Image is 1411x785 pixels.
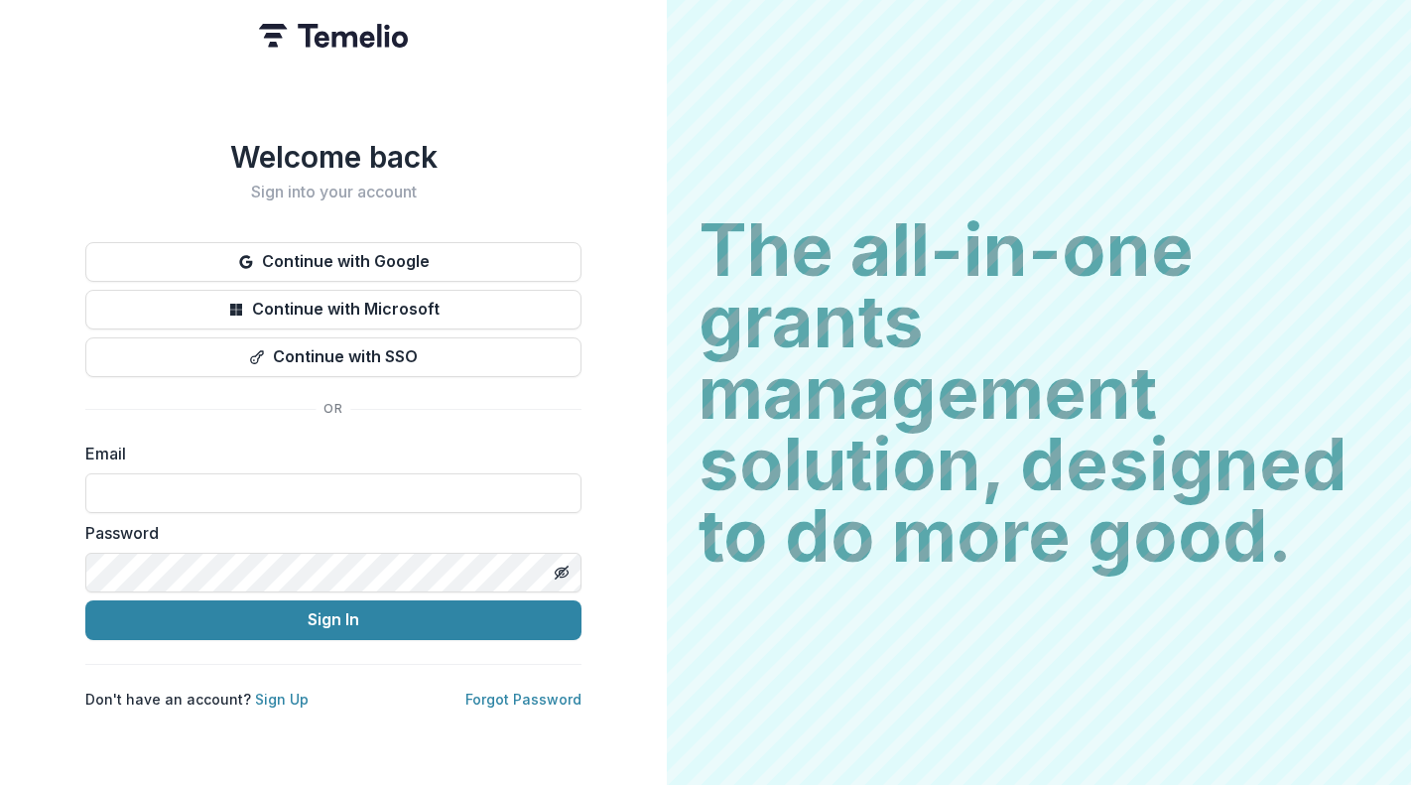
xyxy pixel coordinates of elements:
[85,242,581,282] button: Continue with Google
[465,691,581,708] a: Forgot Password
[85,139,581,175] h1: Welcome back
[259,24,408,48] img: Temelio
[85,689,309,710] p: Don't have an account?
[85,337,581,377] button: Continue with SSO
[85,290,581,329] button: Continue with Microsoft
[85,521,570,545] label: Password
[546,557,577,589] button: Toggle password visibility
[85,183,581,201] h2: Sign into your account
[85,600,581,640] button: Sign In
[255,691,309,708] a: Sign Up
[85,442,570,465] label: Email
